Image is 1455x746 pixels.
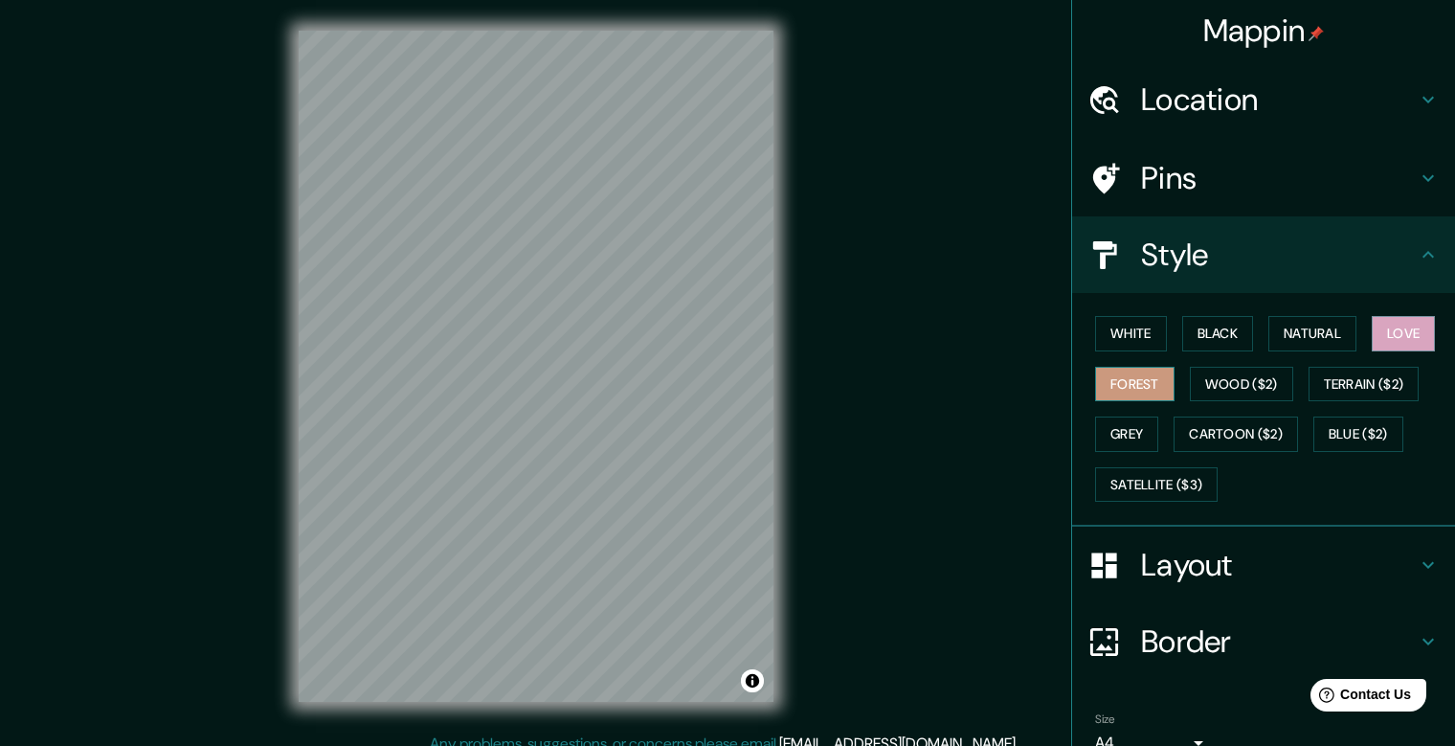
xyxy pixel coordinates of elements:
h4: Style [1141,236,1417,274]
div: Layout [1072,527,1455,603]
canvas: Map [299,31,773,702]
div: Style [1072,216,1455,293]
button: Terrain ($2) [1309,367,1420,402]
button: Wood ($2) [1190,367,1293,402]
button: Blue ($2) [1313,417,1403,452]
h4: Border [1141,622,1417,661]
button: Natural [1268,316,1356,351]
h4: Pins [1141,159,1417,197]
button: Cartoon ($2) [1174,417,1298,452]
button: Love [1372,316,1435,351]
button: Satellite ($3) [1095,467,1218,503]
button: Toggle attribution [741,669,764,692]
div: Border [1072,603,1455,680]
h4: Layout [1141,546,1417,584]
button: Black [1182,316,1254,351]
h4: Location [1141,80,1417,119]
button: White [1095,316,1167,351]
h4: Mappin [1203,11,1325,50]
img: pin-icon.png [1309,26,1324,41]
div: Location [1072,61,1455,138]
iframe: Help widget launcher [1285,671,1434,725]
label: Size [1095,712,1115,728]
button: Grey [1095,417,1158,452]
button: Forest [1095,367,1175,402]
div: Pins [1072,140,1455,216]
